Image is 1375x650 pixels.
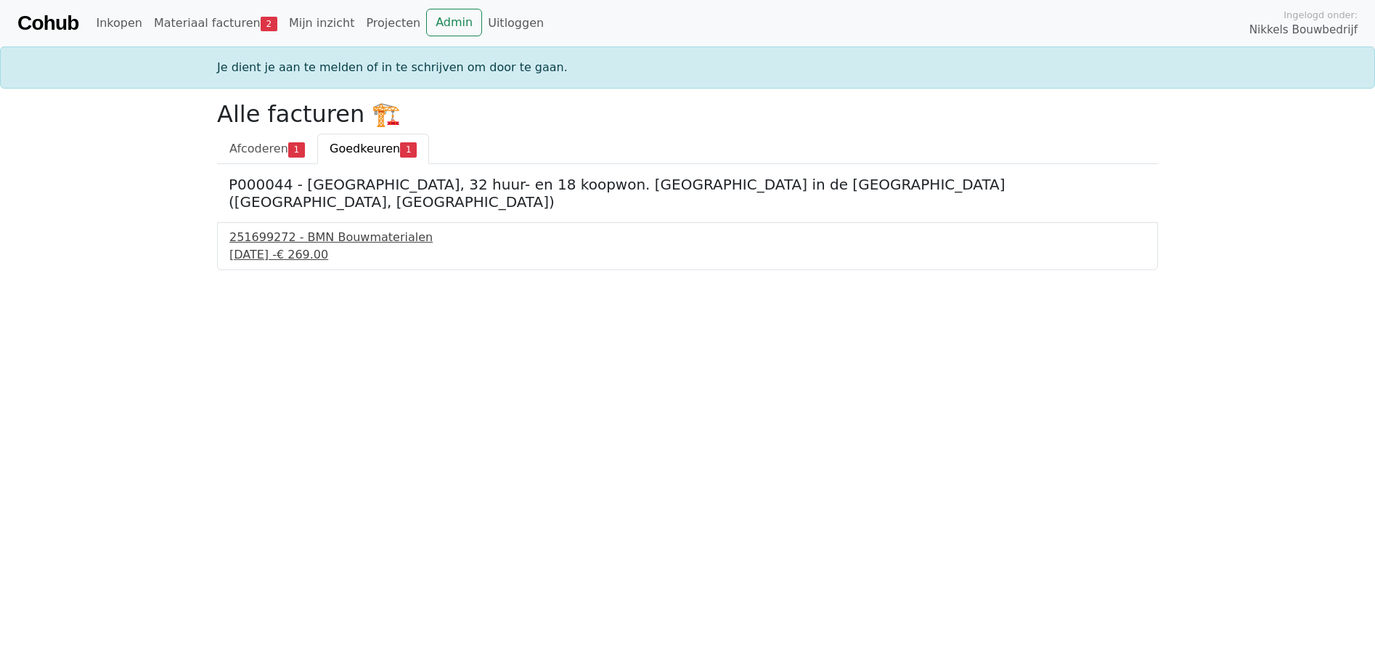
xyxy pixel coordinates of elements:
[277,248,328,261] span: € 269.00
[317,134,429,164] a: Goedkeuren1
[17,6,78,41] a: Cohub
[1249,22,1358,38] span: Nikkels Bouwbedrijf
[261,17,277,31] span: 2
[400,142,417,157] span: 1
[217,100,1158,128] h2: Alle facturen 🏗️
[330,142,400,155] span: Goedkeuren
[288,142,305,157] span: 1
[229,229,1146,246] div: 251699272 - BMN Bouwmaterialen
[90,9,147,38] a: Inkopen
[217,134,317,164] a: Afcoderen1
[208,59,1167,76] div: Je dient je aan te melden of in te schrijven om door te gaan.
[229,246,1146,264] div: [DATE] -
[229,229,1146,264] a: 251699272 - BMN Bouwmaterialen[DATE] -€ 269.00
[426,9,482,36] a: Admin
[229,176,1146,211] h5: P000044 - [GEOGRAPHIC_DATA], 32 huur- en 18 koopwon. [GEOGRAPHIC_DATA] in de [GEOGRAPHIC_DATA] ([...
[148,9,283,38] a: Materiaal facturen2
[229,142,288,155] span: Afcoderen
[283,9,361,38] a: Mijn inzicht
[1284,8,1358,22] span: Ingelogd onder:
[482,9,550,38] a: Uitloggen
[360,9,426,38] a: Projecten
